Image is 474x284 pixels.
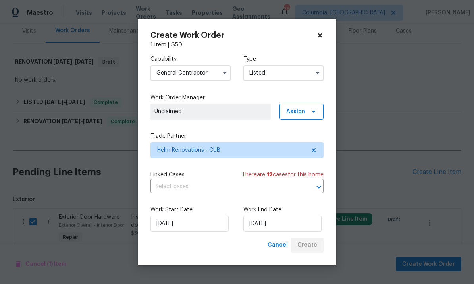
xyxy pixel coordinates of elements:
span: Unclaimed [154,108,267,116]
span: Cancel [268,240,288,250]
span: 12 [267,172,273,178]
span: Helm Renovations - CUB [157,146,305,154]
input: M/D/YYYY [150,216,229,232]
input: M/D/YYYY [243,216,322,232]
span: Linked Cases [150,171,185,179]
button: Show options [220,68,229,78]
div: 1 item | [150,41,324,49]
span: $ 50 [171,42,182,48]
button: Open [313,182,324,193]
label: Type [243,55,324,63]
label: Work End Date [243,206,324,214]
label: Capability [150,55,231,63]
input: Select... [243,65,324,81]
label: Work Start Date [150,206,231,214]
label: Trade Partner [150,132,324,140]
input: Select... [150,65,231,81]
label: Work Order Manager [150,94,324,102]
h2: Create Work Order [150,31,316,39]
button: Show options [313,68,322,78]
span: Assign [286,108,305,116]
span: There are case s for this home [242,171,324,179]
input: Select cases [150,181,301,193]
button: Cancel [264,238,291,253]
